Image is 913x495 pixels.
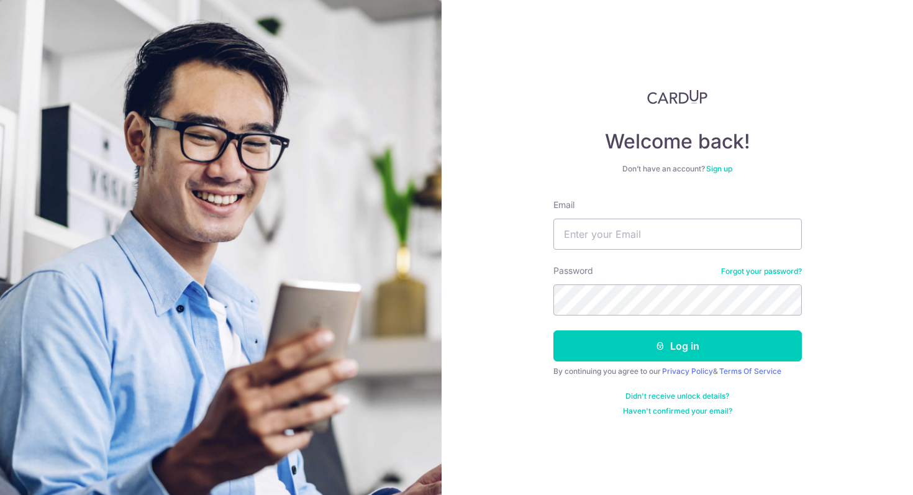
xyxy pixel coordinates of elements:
a: Didn't receive unlock details? [625,391,729,401]
a: Forgot your password? [721,266,802,276]
div: By continuing you agree to our & [553,366,802,376]
h4: Welcome back! [553,129,802,154]
input: Enter your Email [553,219,802,250]
label: Email [553,199,575,211]
button: Log in [553,330,802,361]
a: Haven't confirmed your email? [623,406,732,416]
label: Password [553,265,593,277]
img: CardUp Logo [647,89,708,104]
a: Privacy Policy [662,366,713,376]
a: Sign up [706,164,732,173]
a: Terms Of Service [719,366,781,376]
div: Don’t have an account? [553,164,802,174]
